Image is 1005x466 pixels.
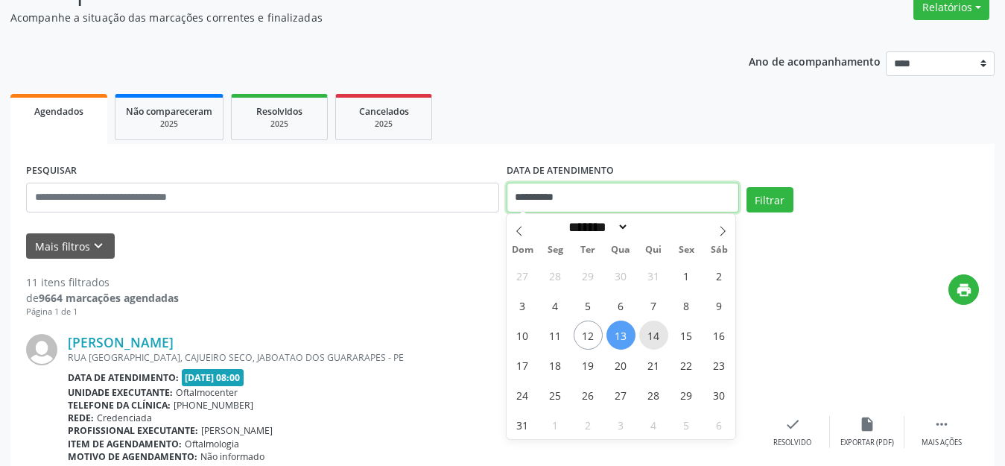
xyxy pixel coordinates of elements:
[541,261,570,290] span: Julho 28, 2025
[68,386,173,399] b: Unidade executante:
[672,321,701,350] span: Agosto 15, 2025
[606,350,635,380] span: Agosto 20, 2025
[705,291,734,320] span: Agosto 9, 2025
[242,119,317,130] div: 2025
[606,321,635,350] span: Agosto 13, 2025
[507,160,614,183] label: DATA DE ATENDIMENTO
[68,334,174,350] a: [PERSON_NAME]
[97,412,152,424] span: Credenciada
[705,380,734,409] span: Agosto 30, 2025
[182,369,244,386] span: [DATE] 08:00
[705,350,734,380] span: Agosto 23, 2025
[629,219,678,235] input: Year
[574,291,603,320] span: Agosto 5, 2025
[541,321,570,350] span: Agosto 11, 2025
[68,438,182,450] b: Item de agendamento:
[126,119,212,130] div: 2025
[948,274,979,305] button: print
[637,245,670,255] span: Qui
[90,238,107,254] i: keyboard_arrow_down
[574,380,603,409] span: Agosto 26, 2025
[606,261,635,290] span: Julho 30, 2025
[705,410,734,439] span: Setembro 6, 2025
[508,350,537,380] span: Agosto 17, 2025
[200,450,264,463] span: Não informado
[68,399,171,412] b: Telefone da clínica:
[176,386,238,399] span: Oftalmocenter
[574,261,603,290] span: Julho 29, 2025
[574,410,603,439] span: Setembro 2, 2025
[933,416,950,432] i: 
[508,261,537,290] span: Julho 27, 2025
[508,410,537,439] span: Agosto 31, 2025
[26,274,179,290] div: 11 itens filtrados
[541,380,570,409] span: Agosto 25, 2025
[672,291,701,320] span: Agosto 8, 2025
[956,282,972,298] i: print
[564,219,630,235] select: Month
[604,245,637,255] span: Qua
[26,290,179,306] div: de
[571,245,604,255] span: Ter
[606,380,635,409] span: Agosto 27, 2025
[26,160,77,183] label: PESQUISAR
[541,350,570,380] span: Agosto 18, 2025
[174,399,253,412] span: [PHONE_NUMBER]
[574,350,603,380] span: Agosto 19, 2025
[539,245,571,255] span: Seg
[508,291,537,320] span: Agosto 3, 2025
[672,350,701,380] span: Agosto 22, 2025
[672,261,701,290] span: Agosto 1, 2025
[639,350,668,380] span: Agosto 21, 2025
[639,321,668,350] span: Agosto 14, 2025
[746,187,793,212] button: Filtrar
[672,380,701,409] span: Agosto 29, 2025
[508,380,537,409] span: Agosto 24, 2025
[68,424,198,437] b: Profissional executante:
[508,321,537,350] span: Agosto 10, 2025
[26,334,57,365] img: img
[185,438,239,450] span: Oftalmologia
[703,245,735,255] span: Sáb
[922,438,962,448] div: Mais ações
[68,412,94,424] b: Rede:
[639,261,668,290] span: Julho 31, 2025
[705,321,734,350] span: Agosto 16, 2025
[639,410,668,439] span: Setembro 4, 2025
[346,119,421,130] div: 2025
[749,51,881,70] p: Ano de acompanhamento
[574,321,603,350] span: Agosto 12, 2025
[541,291,570,320] span: Agosto 4, 2025
[784,416,801,432] i: check
[541,410,570,439] span: Setembro 1, 2025
[10,10,700,25] p: Acompanhe a situação das marcações correntes e finalizadas
[507,245,539,255] span: Dom
[672,410,701,439] span: Setembro 5, 2025
[840,438,894,448] div: Exportar (PDF)
[606,410,635,439] span: Setembro 3, 2025
[773,438,811,448] div: Resolvido
[34,105,83,118] span: Agendados
[68,450,197,463] b: Motivo de agendamento:
[705,261,734,290] span: Agosto 2, 2025
[639,291,668,320] span: Agosto 7, 2025
[670,245,703,255] span: Sex
[859,416,875,432] i: insert_drive_file
[639,380,668,409] span: Agosto 28, 2025
[68,351,755,364] div: RUA [GEOGRAPHIC_DATA], CAJUEIRO SECO, JABOATAO DOS GUARARAPES - PE
[39,291,179,305] strong: 9664 marcações agendadas
[606,291,635,320] span: Agosto 6, 2025
[126,105,212,118] span: Não compareceram
[359,105,409,118] span: Cancelados
[26,233,115,259] button: Mais filtroskeyboard_arrow_down
[26,306,179,318] div: Página 1 de 1
[256,105,302,118] span: Resolvidos
[201,424,273,437] span: [PERSON_NAME]
[68,371,179,384] b: Data de atendimento:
